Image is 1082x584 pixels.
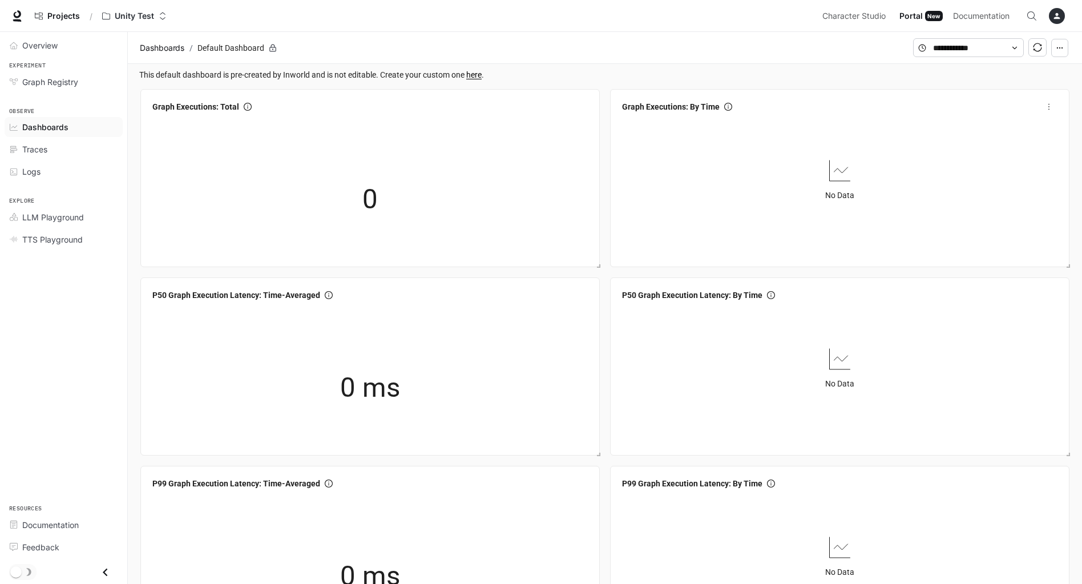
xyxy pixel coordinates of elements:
[22,121,68,133] span: Dashboards
[825,566,854,578] article: No Data
[22,211,84,223] span: LLM Playground
[140,41,184,55] span: Dashboards
[195,37,267,59] article: Default Dashboard
[767,291,775,299] span: info-circle
[724,103,732,111] span: info-circle
[5,72,123,92] a: Graph Registry
[466,70,482,79] a: here
[1040,98,1057,115] span: more
[1020,5,1043,27] button: Open Command Menu
[92,561,118,584] button: Close drawer
[152,477,320,490] span: P99 Graph Execution Latency: Time-Averaged
[622,100,720,113] span: Graph Executions: By Time
[767,480,775,488] span: info-circle
[622,477,762,490] span: P99 Graph Execution Latency: By Time
[22,519,79,531] span: Documentation
[825,377,854,390] article: No Data
[10,565,22,578] span: Dark mode toggle
[5,229,123,249] a: TTS Playground
[925,11,943,21] div: New
[47,11,80,21] span: Projects
[244,103,252,111] span: info-circle
[825,189,854,202] article: No Data
[22,143,47,155] span: Traces
[948,5,1018,27] a: Documentation
[899,9,923,23] span: Portal
[340,366,400,409] span: 0 ms
[22,166,41,178] span: Logs
[22,233,83,245] span: TTS Playground
[22,541,59,553] span: Feedback
[115,11,154,21] p: Unity Test
[152,289,320,301] span: P50 Graph Execution Latency: Time-Averaged
[22,76,78,88] span: Graph Registry
[5,139,123,159] a: Traces
[152,100,239,113] span: Graph Executions: Total
[137,41,187,55] button: Dashboards
[818,5,894,27] a: Character Studio
[189,42,193,54] span: /
[97,5,172,27] button: Open workspace menu
[822,9,886,23] span: Character Studio
[5,35,123,55] a: Overview
[362,178,378,220] span: 0
[5,117,123,137] a: Dashboards
[5,515,123,535] a: Documentation
[85,10,97,22] div: /
[139,69,1073,81] span: This default dashboard is pre-created by Inworld and is not editable. Create your custom one .
[5,207,123,227] a: LLM Playground
[5,537,123,557] a: Feedback
[325,291,333,299] span: info-circle
[953,9,1010,23] span: Documentation
[895,5,947,27] a: PortalNew
[325,480,333,488] span: info-circle
[22,39,58,51] span: Overview
[622,289,762,301] span: P50 Graph Execution Latency: By Time
[30,5,85,27] a: Go to projects
[1033,43,1042,52] span: sync
[5,162,123,182] a: Logs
